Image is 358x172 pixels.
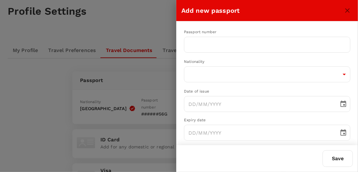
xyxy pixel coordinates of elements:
div: Nationality [184,59,350,65]
h6: Add new passport [181,5,342,16]
div: Expiry date [184,117,350,123]
input: DD/MM/YYYY [184,96,334,112]
div: Date of issue [184,88,350,95]
button: Save [323,150,353,167]
div: Passport number [184,29,350,35]
input: DD/MM/YYYY [184,125,334,141]
button: close [342,5,353,16]
button: Choose date [337,126,350,139]
div: ​ [184,66,350,82]
button: Choose date [337,98,350,110]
